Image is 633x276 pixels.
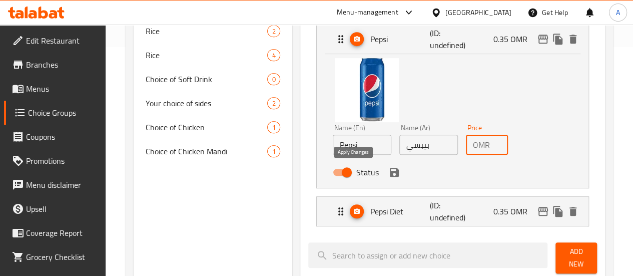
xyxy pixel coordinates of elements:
[550,32,565,47] button: duplicate
[4,173,106,197] a: Menu disclaimer
[26,179,98,191] span: Menu disclaimer
[4,197,106,221] a: Upsell
[4,221,106,245] a: Coverage Report
[26,227,98,239] span: Coverage Report
[268,99,279,108] span: 2
[4,53,106,77] a: Branches
[430,199,470,223] p: (ID: undefined)
[134,19,292,43] div: Rice2
[268,51,279,60] span: 4
[26,203,98,215] span: Upsell
[134,91,292,115] div: Your choice of sides2
[146,25,268,37] span: Rice
[308,242,548,268] input: search
[134,67,292,91] div: Choice of Soft Drink0
[337,7,398,19] div: Menu-management
[267,145,280,157] div: Choices
[493,33,535,45] p: 0.35 OMR
[555,242,597,273] button: Add New
[616,7,620,18] span: A
[268,123,279,132] span: 1
[146,121,268,133] span: Choice of Chicken
[563,245,589,270] span: Add New
[494,135,508,155] input: Please enter price
[4,149,106,173] a: Promotions
[399,135,458,155] input: Enter name Ar
[268,147,279,156] span: 1
[267,73,280,85] div: Choices
[146,73,268,85] span: Choice of Soft Drink
[134,139,292,163] div: Choice of Chicken Mandi1
[26,35,98,47] span: Edit Restaurant
[146,97,268,109] span: Your choice of sides
[267,25,280,37] div: Choices
[565,204,580,219] button: delete
[445,7,511,18] div: [GEOGRAPHIC_DATA]
[28,107,98,119] span: Choice Groups
[26,83,98,95] span: Menus
[335,58,399,122] img: Pepsi
[146,49,268,61] span: Rice
[565,32,580,47] button: delete
[26,155,98,167] span: Promotions
[267,121,280,133] div: Choices
[134,115,292,139] div: Choice of Chicken1
[268,75,279,84] span: 0
[430,27,470,51] p: (ID: undefined)
[134,43,292,67] div: Rice4
[4,101,106,125] a: Choice Groups
[387,165,402,180] button: save
[493,205,535,217] p: 0.35 OMR
[356,166,379,178] span: Status
[26,59,98,71] span: Branches
[4,125,106,149] a: Coupons
[26,131,98,143] span: Coupons
[308,20,597,192] li: ExpandPepsiName (En)Name (Ar)PriceOMRStatussave
[370,33,430,45] p: Pepsi
[317,25,588,54] div: Expand
[370,205,430,217] p: Pepsi Diet
[473,139,490,151] p: OMR
[550,204,565,219] button: duplicate
[308,192,597,230] li: Expand
[267,97,280,109] div: Choices
[317,197,588,226] div: Expand
[4,29,106,53] a: Edit Restaurant
[267,49,280,61] div: Choices
[268,27,279,36] span: 2
[333,135,391,155] input: Enter name En
[146,145,268,157] span: Choice of Chicken Mandi
[535,32,550,47] button: edit
[535,204,550,219] button: edit
[4,245,106,269] a: Grocery Checklist
[4,77,106,101] a: Menus
[26,251,98,263] span: Grocery Checklist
